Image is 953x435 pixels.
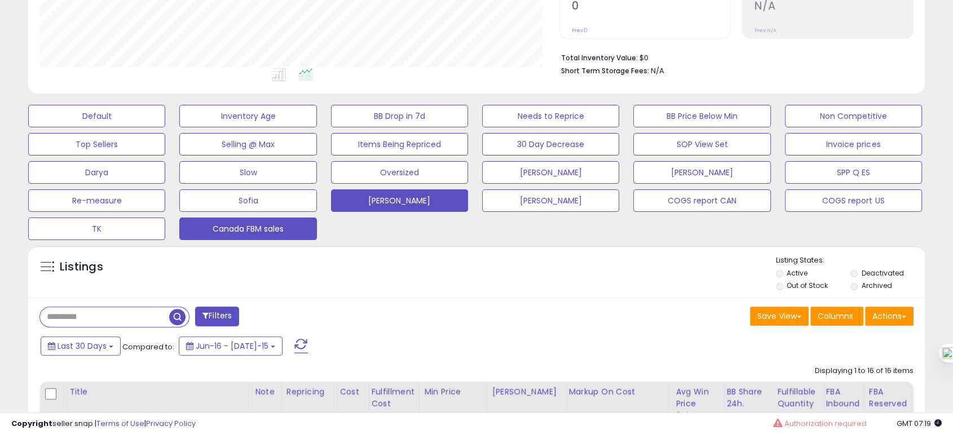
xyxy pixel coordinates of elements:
span: Compared to: [122,341,174,352]
button: SOP View Set [633,133,770,156]
div: Markup on Cost [568,386,666,398]
button: Invoice prices [785,133,922,156]
div: Avg Win Price 24h. [676,386,717,421]
button: Darya [28,161,165,184]
button: Selling @ Max [179,133,316,156]
span: Columns [818,310,853,322]
label: Active [787,268,808,278]
button: Non Competitive [785,105,922,127]
button: BB Price Below Min [633,105,770,127]
h5: Listings [60,259,103,275]
label: Archived [862,281,892,290]
label: Deactivated [862,268,904,278]
div: BB Share 24h. [726,386,767,410]
span: Last 30 Days [58,340,107,352]
div: Min Price [424,386,482,398]
button: [PERSON_NAME] [633,161,770,184]
b: Total Inventory Value: [561,53,638,63]
div: Fulfillable Quantity [777,386,816,410]
button: Columns [810,307,863,326]
button: Save View [750,307,809,326]
a: Terms of Use [96,418,144,429]
a: Privacy Policy [146,418,196,429]
button: BB Drop in 7d [331,105,468,127]
div: Title [69,386,245,398]
div: FBA inbound Qty [826,386,859,421]
button: SPP Q ES [785,161,922,184]
div: Fulfillment Cost [371,386,414,410]
button: 30 Day Decrease [482,133,619,156]
button: Needs to Reprice [482,105,619,127]
strong: Copyright [11,418,52,429]
button: Re-measure [28,189,165,212]
button: COGS report CAN [633,189,770,212]
label: Out of Stock [787,281,828,290]
button: Sofia [179,189,316,212]
b: Short Term Storage Fees: [561,66,649,76]
button: Slow [179,161,316,184]
button: [PERSON_NAME] [482,161,619,184]
small: Prev: 0 [572,27,588,34]
button: Oversized [331,161,468,184]
button: [PERSON_NAME] [482,189,619,212]
button: TK [28,217,165,240]
button: Last 30 Days [41,336,121,356]
div: Cost [339,386,361,398]
div: seller snap | | [11,419,196,429]
li: $0 [561,50,905,64]
div: Displaying 1 to 16 of 16 items [815,366,914,376]
button: Filters [195,307,239,326]
p: Listing States: [776,255,925,266]
button: Items Being Repriced [331,133,468,156]
button: [PERSON_NAME] [331,189,468,212]
span: Jun-16 - [DATE]-15 [196,340,268,352]
button: Jun-16 - [DATE]-15 [179,336,283,356]
button: COGS report US [785,189,922,212]
span: N/A [651,65,664,76]
span: 2025-08-15 07:19 GMT [897,418,942,429]
th: The percentage added to the cost of goods (COGS) that forms the calculator for Min & Max prices. [564,381,671,426]
button: Top Sellers [28,133,165,156]
button: Actions [865,307,914,326]
button: Canada FBM sales [179,217,316,240]
div: FBA Reserved Qty [869,386,907,421]
div: [PERSON_NAME] [492,386,559,398]
button: Inventory Age [179,105,316,127]
button: Default [28,105,165,127]
div: Note [255,386,277,398]
small: Prev: N/A [755,27,776,34]
div: Repricing [286,386,330,398]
